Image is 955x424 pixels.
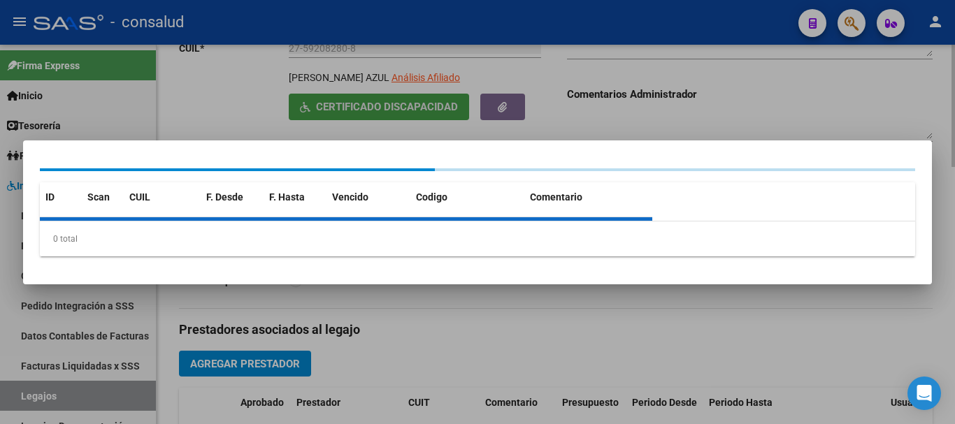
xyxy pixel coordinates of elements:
span: CUIL [129,191,150,203]
datatable-header-cell: CUIL [124,182,201,212]
span: F. Hasta [269,191,305,203]
datatable-header-cell: Comentario [524,182,652,212]
span: Comentario [530,191,582,203]
datatable-header-cell: ID [40,182,82,212]
datatable-header-cell: Scan [82,182,124,212]
span: Codigo [416,191,447,203]
datatable-header-cell: F. Desde [201,182,264,212]
div: 0 total [40,221,915,256]
datatable-header-cell: Codigo [410,182,524,212]
datatable-header-cell: Vencido [326,182,410,212]
span: Vencido [332,191,368,203]
div: Open Intercom Messenger [907,377,941,410]
span: ID [45,191,55,203]
span: F. Desde [206,191,243,203]
span: Scan [87,191,110,203]
datatable-header-cell: F. Hasta [264,182,326,212]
